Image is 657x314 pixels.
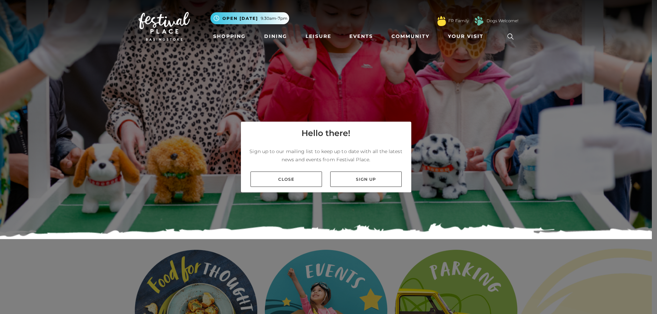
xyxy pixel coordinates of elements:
[210,30,248,43] a: Shopping
[347,30,376,43] a: Events
[303,30,334,43] a: Leisure
[301,127,350,139] h4: Hello there!
[448,33,484,40] span: Your Visit
[448,18,469,24] a: FP Family
[445,30,490,43] a: Your Visit
[487,18,518,24] a: Dogs Welcome!
[210,12,289,24] button: Open [DATE] 9.30am-7pm
[222,15,258,22] span: Open [DATE]
[389,30,432,43] a: Community
[330,172,402,187] a: Sign up
[246,147,406,164] p: Sign up to our mailing list to keep up to date with all the latest news and events from Festival ...
[261,15,287,22] span: 9.30am-7pm
[139,12,190,41] img: Festival Place Logo
[261,30,290,43] a: Dining
[250,172,322,187] a: Close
